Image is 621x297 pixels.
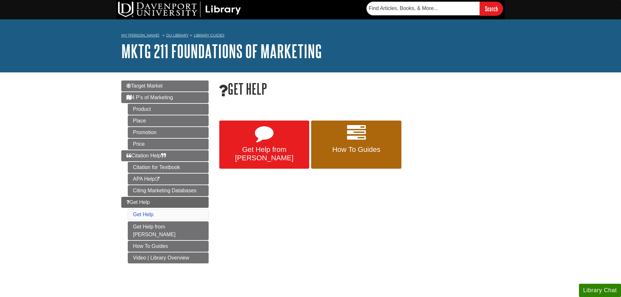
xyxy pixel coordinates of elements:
[128,127,209,138] a: Promotion
[126,83,163,89] span: Target Market
[366,2,480,15] input: Find Articles, Books, & More...
[194,33,224,37] a: Library Guides
[121,80,209,263] div: Guide Page Menu
[121,197,209,208] a: Get Help
[128,162,209,173] a: Citation for Textbook
[126,153,166,158] span: Citation Help
[316,145,396,154] span: How To Guides
[128,185,209,196] a: Citing Marketing Databases
[218,80,500,99] h1: Get Help
[133,212,153,217] a: Get Help
[121,150,209,161] a: Citation Help
[128,104,209,115] a: Product
[118,2,241,17] img: DU Library
[366,2,503,16] form: Searches DU Library's articles, books, and more
[121,33,159,38] a: My [PERSON_NAME]
[128,221,209,240] a: Get Help from [PERSON_NAME]
[224,145,304,162] span: Get Help from [PERSON_NAME]
[128,174,209,185] a: APA Help
[121,31,500,41] nav: breadcrumb
[126,199,150,205] span: Get Help
[121,41,322,61] a: MKTG 211 Foundations of Marketing
[219,121,309,169] a: Get Help from [PERSON_NAME]
[121,80,209,91] a: Target Market
[128,139,209,150] a: Price
[579,284,621,297] button: Library Chat
[126,95,173,100] span: 4 P's of Marketing
[166,33,189,37] a: DU Library
[128,115,209,126] a: Place
[480,2,503,16] input: Search
[311,121,401,169] a: How To Guides
[128,252,209,263] a: Video | Library Overview
[155,177,160,181] i: This link opens in a new window
[128,241,209,252] a: How To Guides
[121,92,209,103] a: 4 P's of Marketing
